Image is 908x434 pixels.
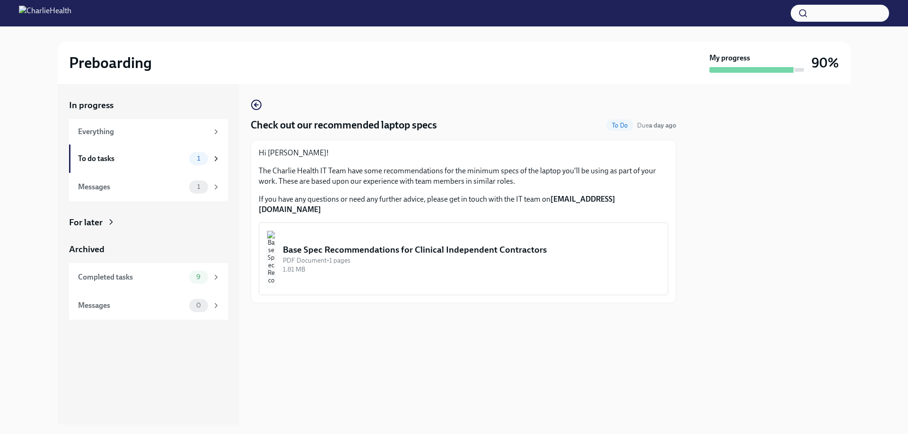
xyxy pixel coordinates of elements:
[259,148,668,158] p: Hi [PERSON_NAME]!
[69,53,152,72] h2: Preboarding
[69,173,228,201] a: Messages1
[69,263,228,291] a: Completed tasks9
[637,121,676,130] span: September 22nd, 2025 09:00
[637,121,676,129] span: Due
[283,265,660,274] div: 1.81 MB
[69,216,103,229] div: For later
[69,291,228,320] a: Messages0
[69,243,228,255] a: Archived
[19,6,71,21] img: CharlieHealth
[649,121,676,129] strong: a day ago
[251,118,437,132] h4: Check out our recommended laptop specs
[69,145,228,173] a: To do tasks1
[812,54,839,71] h3: 90%
[78,300,185,311] div: Messages
[709,53,750,63] strong: My progress
[259,222,668,295] button: Base Spec Recommendations for Clinical Independent ContractorsPDF Document•1 pages1.81 MB
[259,166,668,187] p: The Charlie Health IT Team have some recommendations for the minimum specs of the laptop you'll b...
[78,272,185,282] div: Completed tasks
[69,99,228,111] a: In progress
[192,183,206,190] span: 1
[69,216,228,229] a: For later
[283,244,660,256] div: Base Spec Recommendations for Clinical Independent Contractors
[283,256,660,265] div: PDF Document • 1 pages
[267,230,275,287] img: Base Spec Recommendations for Clinical Independent Contractors
[69,119,228,145] a: Everything
[259,194,668,215] p: If you have any questions or need any further advice, please get in touch with the IT team on
[78,153,185,164] div: To do tasks
[78,127,208,137] div: Everything
[191,302,207,309] span: 0
[192,155,206,162] span: 1
[78,182,185,192] div: Messages
[191,273,206,281] span: 9
[606,122,633,129] span: To Do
